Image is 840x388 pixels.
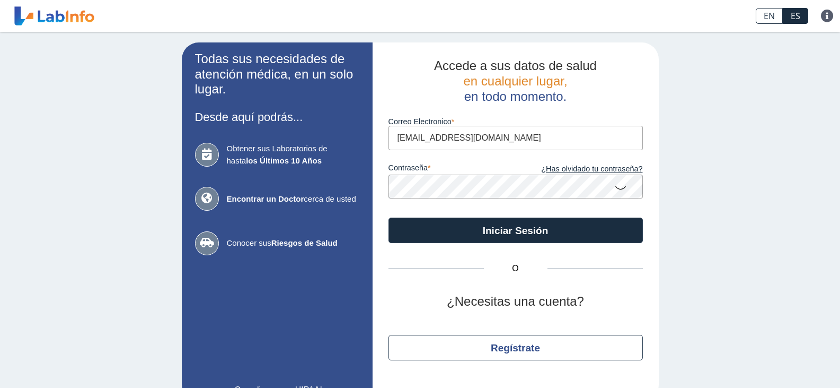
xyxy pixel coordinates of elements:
h3: Desde aquí podrás... [195,110,359,124]
a: EN [756,8,783,24]
span: en cualquier lugar, [463,74,567,88]
b: Riesgos de Salud [271,238,338,247]
span: Conocer sus [227,237,359,249]
h2: ¿Necesitas una cuenta? [388,294,643,309]
button: Iniciar Sesión [388,218,643,243]
button: Regístrate [388,335,643,360]
label: contraseña [388,163,516,175]
b: Encontrar un Doctor [227,194,304,203]
span: O [484,262,547,275]
a: ES [783,8,808,24]
a: ¿Has olvidado tu contraseña? [516,163,643,175]
span: cerca de usted [227,193,359,205]
b: los Últimos 10 Años [246,156,322,165]
span: en todo momento. [464,89,567,104]
span: Obtener sus Laboratorios de hasta [227,143,359,167]
h2: Todas sus necesidades de atención médica, en un solo lugar. [195,51,359,97]
label: Correo Electronico [388,117,643,126]
span: Accede a sus datos de salud [434,58,597,73]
